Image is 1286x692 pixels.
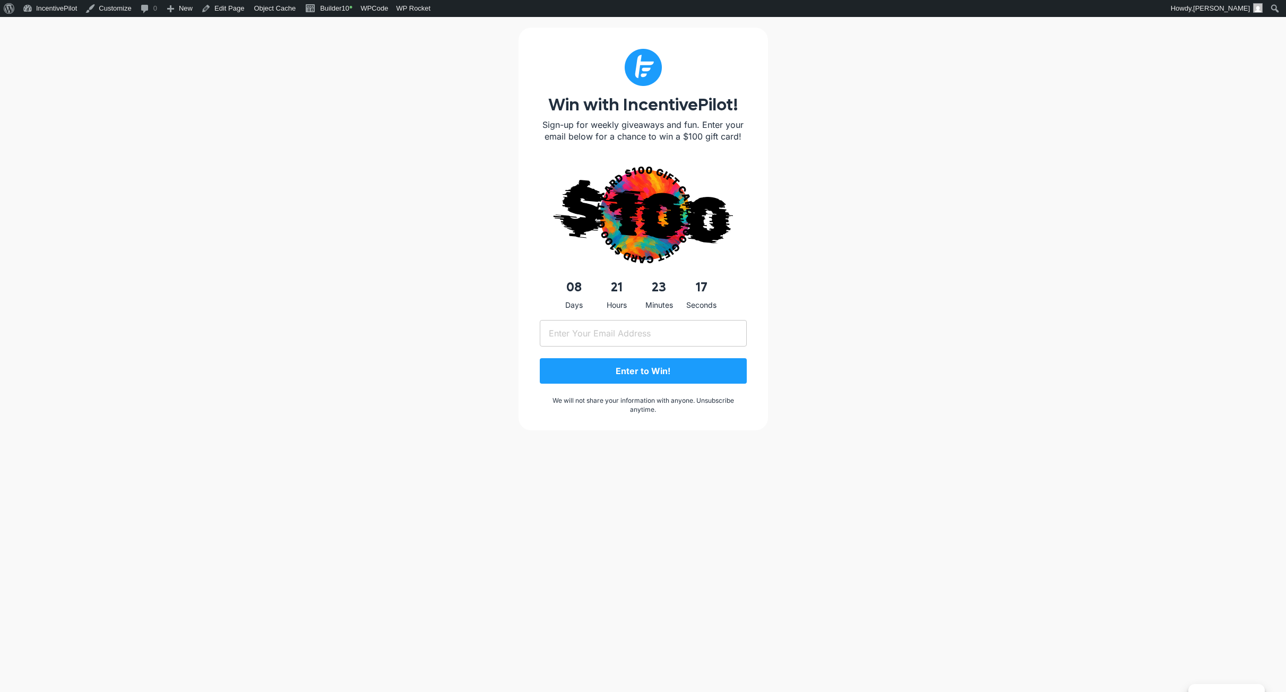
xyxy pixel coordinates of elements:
span: 21 [595,276,638,299]
p: We will not share your information with anyone. Unsubscribe anytime. [540,396,747,414]
span: 08 [553,276,595,299]
div: Days [553,299,595,312]
span: 23 [638,276,680,299]
span: 17 [680,276,723,299]
input: Enter to Win! [540,358,747,384]
span: • [349,2,352,13]
div: Seconds [680,299,723,312]
img: Subtract [625,49,662,86]
h1: Win with IncentivePilot! [540,97,747,114]
input: Enter Your Email Address [540,320,747,347]
div: Hours [595,299,638,312]
div: Minutes [638,299,680,312]
span: [PERSON_NAME] [1193,4,1250,12]
p: Sign-up for weekly giveaways and fun. Enter your email below for a chance to win a $100 gift card! [540,119,747,143]
img: gift-card-callout [551,164,735,266]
